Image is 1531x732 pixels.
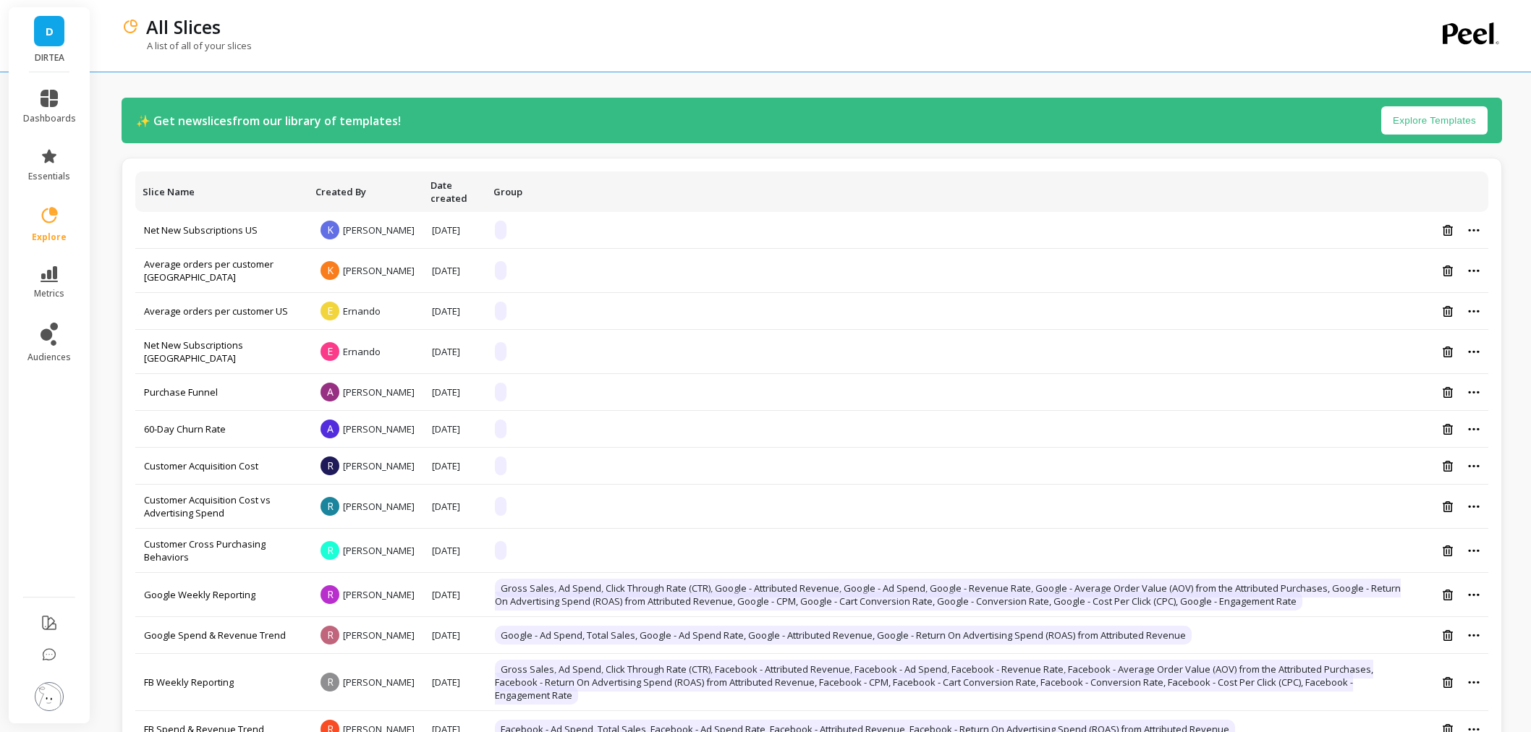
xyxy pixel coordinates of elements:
[321,456,339,475] span: R
[321,420,339,438] span: A
[343,224,415,237] span: [PERSON_NAME]
[144,629,286,642] a: Google Spend & Revenue Trend
[343,422,415,435] span: [PERSON_NAME]
[343,544,415,557] span: [PERSON_NAME]
[495,626,1192,644] span: Google - Ad Spend, Total Sales, Google - Ad Spend Rate, Google - Attributed Revenue, Google - Ret...
[343,264,415,277] span: [PERSON_NAME]
[321,221,339,239] span: K
[321,302,339,320] span: E
[343,386,415,399] span: [PERSON_NAME]
[144,258,273,284] a: Average orders per customer [GEOGRAPHIC_DATA]
[23,113,76,124] span: dashboards
[423,249,486,293] td: [DATE]
[321,585,339,604] span: R
[144,339,243,365] a: Net New Subscriptions [GEOGRAPHIC_DATA]
[34,288,64,299] span: metrics
[144,676,234,689] a: FB Weekly Reporting
[321,261,339,280] span: K
[423,448,486,485] td: [DATE]
[423,654,486,711] td: [DATE]
[146,14,221,39] p: All Slices
[343,345,381,358] span: Ernando
[321,342,339,361] span: E
[423,171,486,212] th: Toggle SortBy
[27,352,71,363] span: audiences
[144,386,218,399] a: Purchase Funnel
[423,212,486,249] td: [DATE]
[1381,106,1488,135] button: Explore Templates
[144,224,258,237] a: Net New Subscriptions US
[423,529,486,573] td: [DATE]
[343,305,381,318] span: Ernando
[343,500,415,513] span: [PERSON_NAME]
[423,374,486,411] td: [DATE]
[308,171,423,212] th: Toggle SortBy
[423,617,486,654] td: [DATE]
[122,18,139,35] img: header icon
[46,23,54,40] span: D
[343,629,415,642] span: [PERSON_NAME]
[28,171,70,182] span: essentials
[321,383,339,401] span: A
[495,660,1373,705] span: Gross Sales, Ad Spend, Click Through Rate (CTR), Facebook - Attributed Revenue, Facebook - Ad Spe...
[122,39,252,52] p: A list of all of your slices
[144,305,288,318] a: Average orders per customer US
[144,588,255,601] a: Google Weekly Reporting
[486,171,1419,212] th: Toggle SortBy
[321,497,339,516] span: R
[144,459,258,472] a: Customer Acquisition Cost
[35,682,64,711] img: profile picture
[343,459,415,472] span: [PERSON_NAME]
[495,579,1401,610] span: Gross Sales, Ad Spend, Click Through Rate (CTR), Google - Attributed Revenue, Google - Ad Spend, ...
[144,537,266,563] a: Customer Cross Purchasing Behaviors
[321,673,339,691] span: R
[136,112,401,129] p: ✨ Get new slices from our library of templates!
[144,493,271,519] a: Customer Acquisition Cost vs Advertising Spend
[423,411,486,448] td: [DATE]
[423,573,486,617] td: [DATE]
[321,626,339,644] span: R
[135,171,308,212] th: Toggle SortBy
[32,231,67,243] span: explore
[343,676,415,689] span: [PERSON_NAME]
[423,330,486,374] td: [DATE]
[343,588,415,601] span: [PERSON_NAME]
[423,293,486,330] td: [DATE]
[321,541,339,560] span: R
[23,52,76,64] p: DIRTEA
[423,485,486,529] td: [DATE]
[144,422,226,435] a: 60-Day Churn Rate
